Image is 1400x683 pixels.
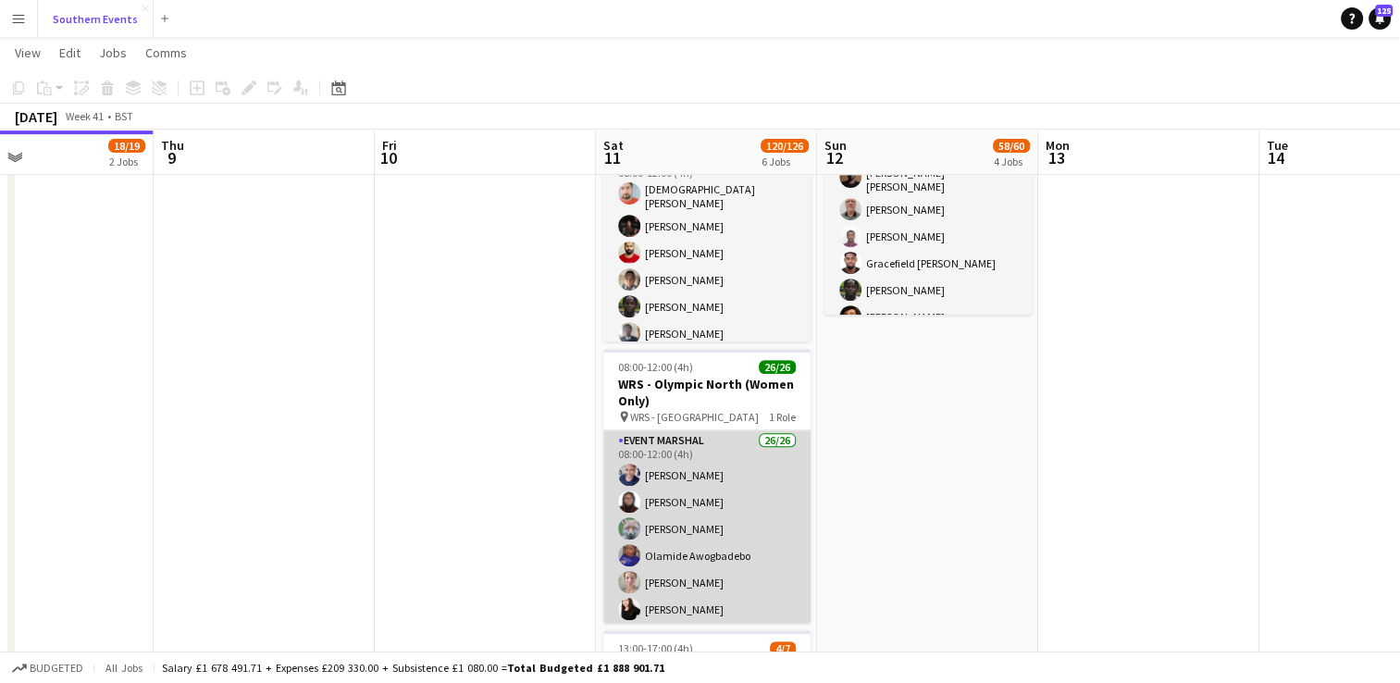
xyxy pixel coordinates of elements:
[92,41,134,65] a: Jobs
[507,661,664,675] span: Total Budgeted £1 888 901.71
[618,360,693,374] span: 08:00-12:00 (4h)
[7,41,48,65] a: View
[162,661,664,675] div: Salary £1 678 491.71 + Expenses £209 330.00 + Subsistence £1 080.00 =
[145,44,187,61] span: Comms
[99,44,127,61] span: Jobs
[115,109,133,123] div: BST
[603,376,811,409] h3: WRS - Olympic North (Women Only)
[822,147,847,168] span: 12
[30,662,83,675] span: Budgeted
[61,109,107,123] span: Week 41
[38,1,154,37] button: Southern Events
[762,155,808,168] div: 6 Jobs
[59,44,81,61] span: Edit
[601,147,624,168] span: 11
[1046,137,1070,154] span: Mon
[161,137,184,154] span: Thu
[1043,147,1070,168] span: 13
[603,68,811,341] app-job-card: 08:00-12:00 (4h)45/45[GEOGRAPHIC_DATA] 5k and 10k [GEOGRAPHIC_DATA] 5k and 10k1 RoleEvent Marshal...
[824,41,1032,315] app-job-card: 08:00-13:00 (5h)18/18[PERSON_NAME] [PERSON_NAME]1 RoleEvent Marshal18/1808:00-13:00 (5h)[PERSON_N...
[603,137,624,154] span: Sat
[1375,5,1393,17] span: 125
[108,139,145,153] span: 18/19
[630,410,759,424] span: WRS - [GEOGRAPHIC_DATA]
[618,641,693,655] span: 13:00-17:00 (4h)
[769,410,796,424] span: 1 Role
[382,137,397,154] span: Fri
[102,661,146,675] span: All jobs
[759,360,796,374] span: 26/26
[109,155,144,168] div: 2 Jobs
[1267,137,1288,154] span: Tue
[138,41,194,65] a: Comms
[993,139,1030,153] span: 58/60
[379,147,397,168] span: 10
[52,41,88,65] a: Edit
[9,658,86,678] button: Budgeted
[15,44,41,61] span: View
[1369,7,1391,30] a: 125
[1264,147,1288,168] span: 14
[761,139,809,153] span: 120/126
[603,349,811,623] app-job-card: 08:00-12:00 (4h)26/26WRS - Olympic North (Women Only) WRS - [GEOGRAPHIC_DATA]1 RoleEvent Marshal2...
[824,137,847,154] span: Sun
[158,147,184,168] span: 9
[770,641,796,655] span: 4/7
[15,107,57,126] div: [DATE]
[994,155,1029,168] div: 4 Jobs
